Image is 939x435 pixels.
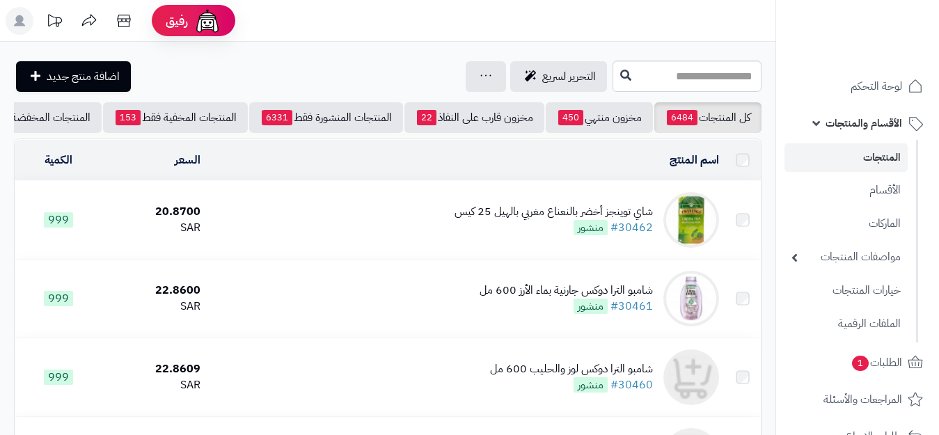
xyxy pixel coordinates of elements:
[558,110,583,125] span: 450
[109,377,200,393] div: SAR
[784,276,908,306] a: خيارات المنتجات
[44,370,73,385] span: 999
[109,361,200,377] div: 22.8609
[826,113,902,133] span: الأقسام والمنتجات
[610,219,653,236] a: #30462
[667,110,697,125] span: 6484
[784,346,931,379] a: الطلبات1
[784,309,908,339] a: الملفات الرقمية
[784,70,931,103] a: لوحة التحكم
[851,77,902,96] span: لوحة التحكم
[16,61,131,92] a: اضافة منتج جديد
[166,13,188,29] span: رفيق
[542,68,596,85] span: التحرير لسريع
[784,242,908,272] a: مواصفات المنتجات
[784,175,908,205] a: الأقسام
[37,7,72,38] a: تحديثات المنصة
[44,212,73,228] span: 999
[784,383,931,416] a: المراجعات والأسئلة
[45,152,72,168] a: الكمية
[851,353,902,372] span: الطلبات
[663,271,719,326] img: شامبو الترا دوكس جارنية بماء الأرز 600 مل
[262,110,292,125] span: 6331
[109,204,200,220] div: 20.8700
[249,102,403,133] a: المنتجات المنشورة فقط6331
[103,102,248,133] a: المنتجات المخفية فقط153
[175,152,200,168] a: السعر
[194,7,221,35] img: ai-face.png
[574,220,608,235] span: منشور
[670,152,719,168] a: اسم المنتج
[663,192,719,248] img: شاي توينجز أخضر بالنعناع مغربي بالهيل 25 كيس
[417,110,436,125] span: 22
[109,283,200,299] div: 22.8600
[109,299,200,315] div: SAR
[574,299,608,314] span: منشور
[404,102,544,133] a: مخزون قارب على النفاذ22
[823,390,902,409] span: المراجعات والأسئلة
[546,102,653,133] a: مخزون منتهي450
[663,349,719,405] img: شامبو الترا دوكس لوز والحليب 600 مل
[844,35,926,65] img: logo-2.png
[116,110,141,125] span: 153
[784,209,908,239] a: الماركات
[610,298,653,315] a: #30461
[480,283,653,299] div: شامبو الترا دوكس جارنية بماء الأرز 600 مل
[455,204,653,220] div: شاي توينجز أخضر بالنعناع مغربي بالهيل 25 كيس
[109,220,200,236] div: SAR
[654,102,762,133] a: كل المنتجات6484
[610,377,653,393] a: #30460
[490,361,653,377] div: شامبو الترا دوكس لوز والحليب 600 مل
[510,61,607,92] a: التحرير لسريع
[852,356,869,371] span: 1
[784,143,908,172] a: المنتجات
[47,68,120,85] span: اضافة منتج جديد
[574,377,608,393] span: منشور
[44,291,73,306] span: 999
